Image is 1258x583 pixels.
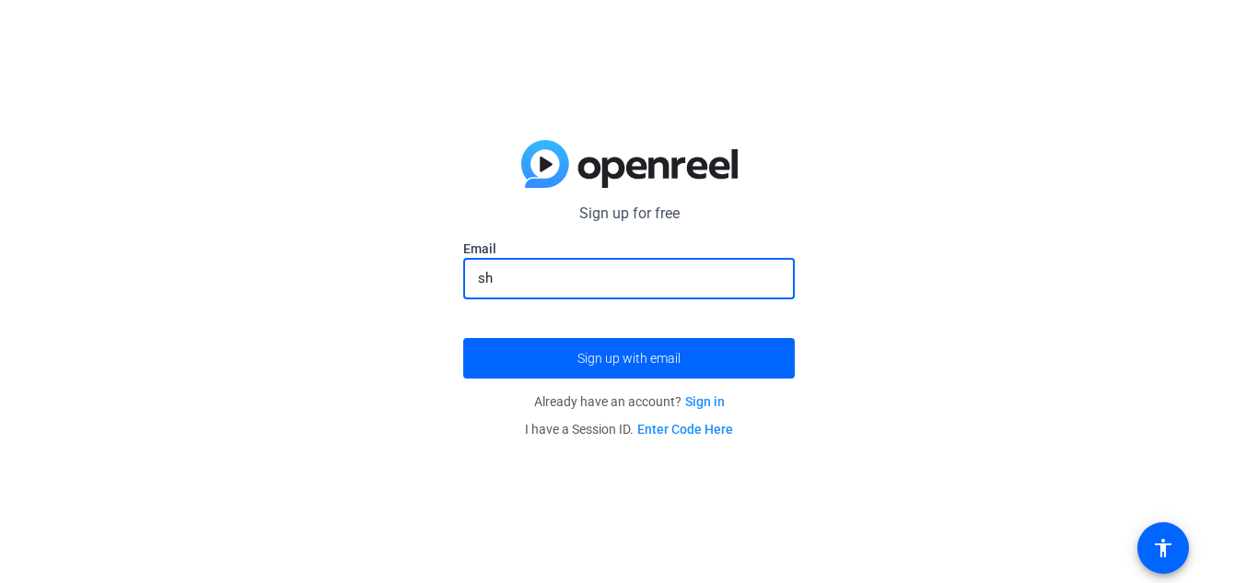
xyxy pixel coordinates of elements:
a: Sign in [685,394,725,409]
p: Sign up for free [463,203,795,225]
span: Already have an account? [534,394,725,409]
input: Enter Email Address [478,267,780,289]
mat-icon: accessibility [1152,537,1174,559]
a: Enter Code Here [637,422,733,437]
img: blue-gradient.svg [521,140,738,188]
button: Sign up with email [463,338,795,379]
label: Email [463,239,795,258]
span: I have a Session ID. [525,422,733,437]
